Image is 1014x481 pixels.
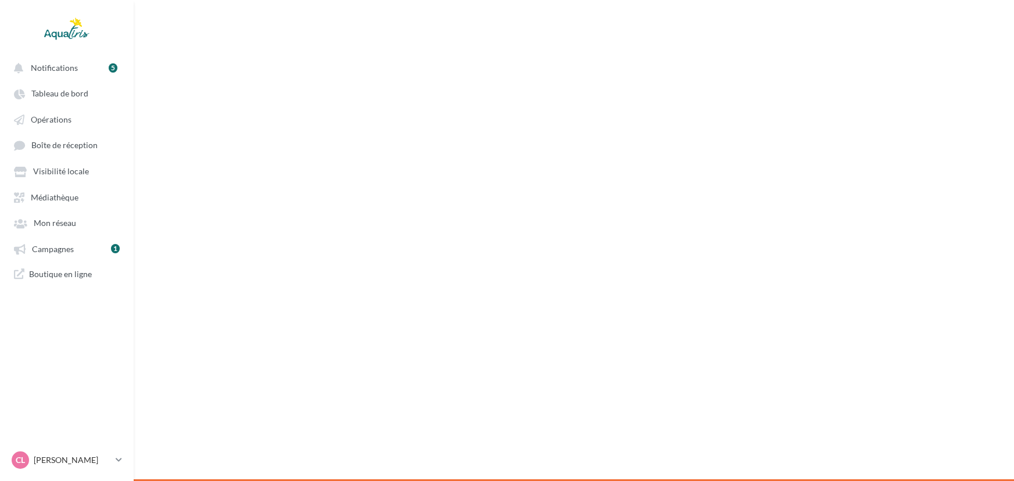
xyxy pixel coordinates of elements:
[109,63,117,73] div: 5
[31,141,98,150] span: Boîte de réception
[111,244,120,253] div: 1
[7,264,127,284] a: Boutique en ligne
[7,212,127,233] a: Mon réseau
[16,454,25,466] span: CL
[7,57,122,78] button: Notifications 5
[31,192,78,202] span: Médiathèque
[111,242,120,255] a: 1
[7,109,127,130] a: Opérations
[7,238,127,259] a: Campagnes 1
[31,114,71,124] span: Opérations
[9,449,124,471] a: CL [PERSON_NAME]
[7,186,127,207] a: Médiathèque
[7,160,127,181] a: Visibilité locale
[7,82,127,103] a: Tableau de bord
[7,134,127,156] a: Boîte de réception
[31,89,88,99] span: Tableau de bord
[34,454,111,466] p: [PERSON_NAME]
[33,167,89,177] span: Visibilité locale
[32,244,74,254] span: Campagnes
[29,268,92,279] span: Boutique en ligne
[31,63,78,73] span: Notifications
[34,218,76,228] span: Mon réseau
